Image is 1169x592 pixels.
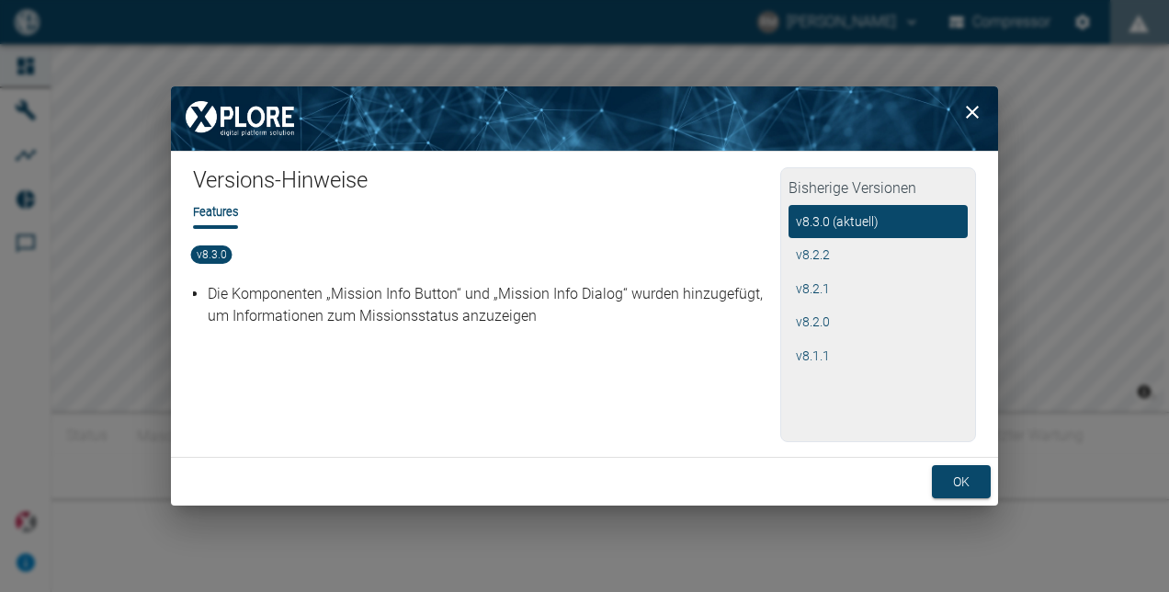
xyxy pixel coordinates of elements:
p: Die Komponenten „Mission Info Button“ und „Mission Info Dialog“ wurden hinzugefügt, um Informatio... [208,283,775,327]
button: v8.2.2 [789,238,968,272]
h1: Versions-Hinweise [193,166,780,203]
span: v8.3.0 [191,245,233,264]
button: v8.2.0 [789,305,968,339]
img: XPLORE Logo [171,86,309,151]
button: ok [932,465,991,499]
button: close [954,94,991,131]
button: v8.2.1 [789,272,968,306]
button: v8.3.0 (aktuell) [789,205,968,239]
h2: Bisherige Versionen [789,176,968,205]
li: Features [193,203,238,221]
button: v8.1.1 [789,339,968,373]
img: background image [171,86,998,151]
